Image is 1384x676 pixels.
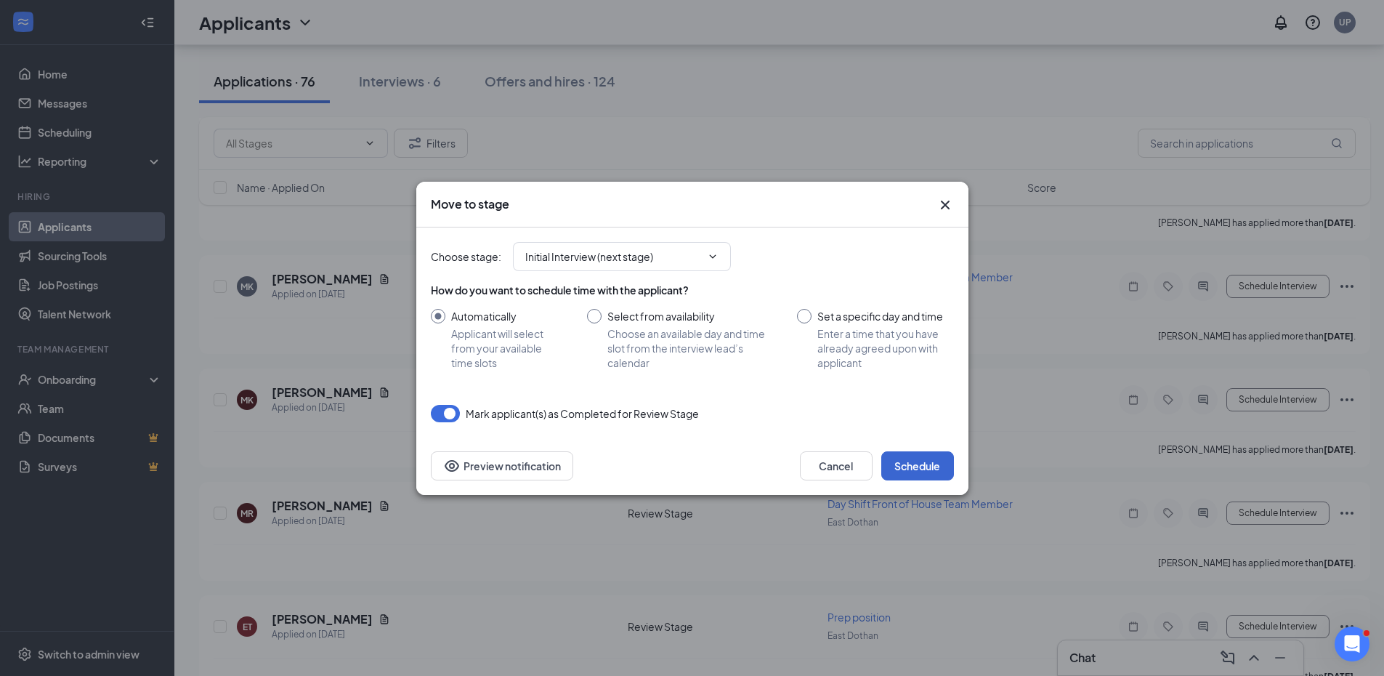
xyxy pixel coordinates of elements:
[431,451,573,480] button: Preview notificationEye
[707,251,719,262] svg: ChevronDown
[466,405,699,422] span: Mark applicant(s) as Completed for Review Stage
[936,196,954,214] svg: Cross
[431,283,954,297] div: How do you want to schedule time with the applicant?
[443,457,461,475] svg: Eye
[881,451,954,480] button: Schedule
[431,249,501,265] span: Choose stage :
[936,196,954,214] button: Close
[800,451,873,480] button: Cancel
[1335,627,1369,661] iframe: Intercom live chat
[431,196,509,212] h3: Move to stage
